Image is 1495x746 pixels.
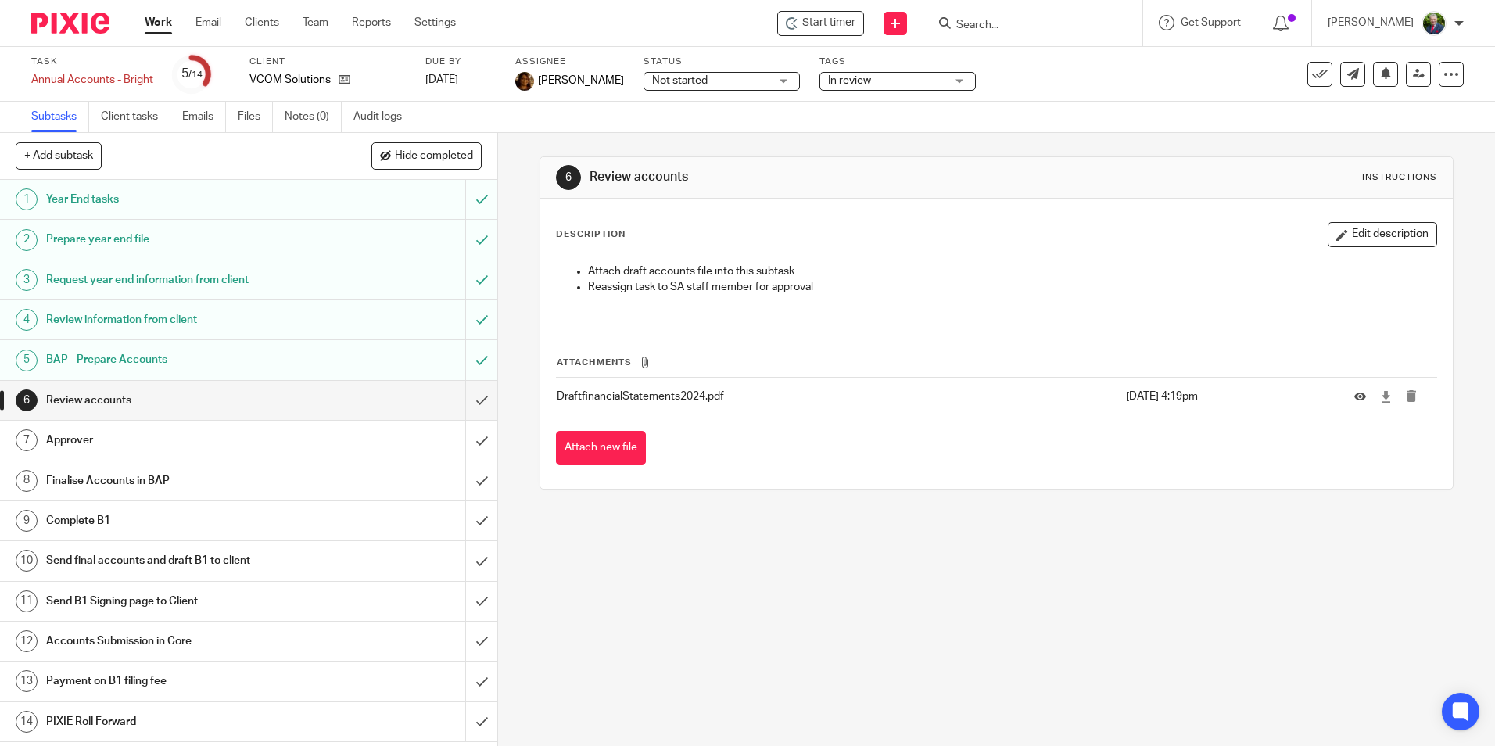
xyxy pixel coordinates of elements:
[16,670,38,692] div: 13
[590,169,1030,185] h1: Review accounts
[195,15,221,30] a: Email
[557,358,632,367] span: Attachments
[101,102,170,132] a: Client tasks
[181,65,203,83] div: 5
[652,75,708,86] span: Not started
[46,469,315,493] h1: Finalise Accounts in BAP
[46,389,315,412] h1: Review accounts
[1126,389,1331,404] p: [DATE] 4:19pm
[16,510,38,532] div: 9
[588,264,1436,279] p: Attach draft accounts file into this subtask
[46,188,315,211] h1: Year End tasks
[145,15,172,30] a: Work
[249,56,406,68] label: Client
[16,470,38,492] div: 8
[1328,15,1414,30] p: [PERSON_NAME]
[46,308,315,332] h1: Review information from client
[245,15,279,30] a: Clients
[46,590,315,613] h1: Send B1 Signing page to Client
[955,19,1095,33] input: Search
[16,389,38,411] div: 6
[352,15,391,30] a: Reports
[16,188,38,210] div: 1
[819,56,976,68] label: Tags
[31,56,153,68] label: Task
[538,73,624,88] span: [PERSON_NAME]
[644,56,800,68] label: Status
[46,348,315,371] h1: BAP - Prepare Accounts
[395,150,473,163] span: Hide completed
[414,15,456,30] a: Settings
[371,142,482,169] button: Hide completed
[802,15,855,31] span: Start timer
[182,102,226,132] a: Emails
[16,429,38,451] div: 7
[46,549,315,572] h1: Send final accounts and draft B1 to client
[777,11,864,36] div: VCOM Solutions - Annual Accounts - Bright
[303,15,328,30] a: Team
[31,13,109,34] img: Pixie
[238,102,273,132] a: Files
[16,590,38,612] div: 11
[31,102,89,132] a: Subtasks
[46,669,315,693] h1: Payment on B1 filing fee
[515,56,624,68] label: Assignee
[353,102,414,132] a: Audit logs
[556,165,581,190] div: 6
[285,102,342,132] a: Notes (0)
[46,268,315,292] h1: Request year end information from client
[588,279,1436,295] p: Reassign task to SA staff member for approval
[16,350,38,371] div: 5
[556,431,646,466] button: Attach new file
[556,228,626,241] p: Description
[425,74,458,85] span: [DATE]
[557,389,1117,404] p: DraftfinancialStatements2024.pdf
[1380,389,1392,404] a: Download
[16,142,102,169] button: + Add subtask
[16,630,38,652] div: 12
[1362,171,1437,184] div: Instructions
[425,56,496,68] label: Due by
[515,72,534,91] img: Arvinder.jpeg
[16,550,38,572] div: 10
[46,710,315,733] h1: PIXIE Roll Forward
[46,228,315,251] h1: Prepare year end file
[188,70,203,79] small: /14
[1181,17,1241,28] span: Get Support
[46,429,315,452] h1: Approver
[16,269,38,291] div: 3
[46,509,315,533] h1: Complete B1
[1422,11,1447,36] img: download.png
[31,72,153,88] div: Annual Accounts - Bright
[16,309,38,331] div: 4
[1328,222,1437,247] button: Edit description
[16,711,38,733] div: 14
[16,229,38,251] div: 2
[828,75,871,86] span: In review
[249,72,331,88] p: VCOM Solutions
[46,629,315,653] h1: Accounts Submission in Core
